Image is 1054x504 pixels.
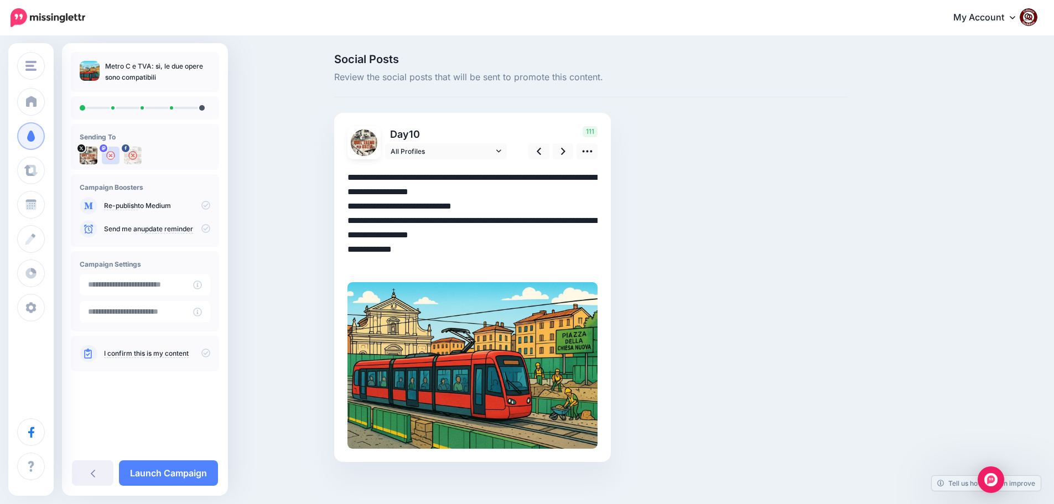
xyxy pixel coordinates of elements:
[80,61,100,81] img: a548ae0cfee9d97cdfa1fdb7478d5054_thumb.jpg
[334,54,848,65] span: Social Posts
[351,129,377,156] img: uTTNWBrh-84924.jpeg
[80,183,210,191] h4: Campaign Boosters
[25,61,37,71] img: menu.png
[11,8,85,27] img: Missinglettr
[141,225,193,233] a: update reminder
[385,126,508,142] p: Day
[942,4,1037,32] a: My Account
[932,476,1041,491] a: Tell us how we can improve
[104,224,210,234] p: Send me an
[80,260,210,268] h4: Campaign Settings
[334,70,848,85] span: Review the social posts that will be sent to promote this content.
[104,201,210,211] p: to Medium
[583,126,598,137] span: 111
[104,201,138,210] a: Re-publish
[347,282,598,449] img: ce5856f27b9976129b842bd689ed6a79.jpg
[80,133,210,141] h4: Sending To
[104,349,189,358] a: I confirm this is my content
[978,466,1004,493] div: Open Intercom Messenger
[409,128,420,140] span: 10
[105,61,210,83] p: Metro C e TVA: sì, le due opere sono compatibili
[102,147,120,164] img: user_default_image.png
[80,147,97,164] img: uTTNWBrh-84924.jpeg
[385,143,507,159] a: All Profiles
[391,146,494,157] span: All Profiles
[124,147,142,164] img: 463453305_2684324355074873_6393692129472495966_n-bsa154739.jpg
